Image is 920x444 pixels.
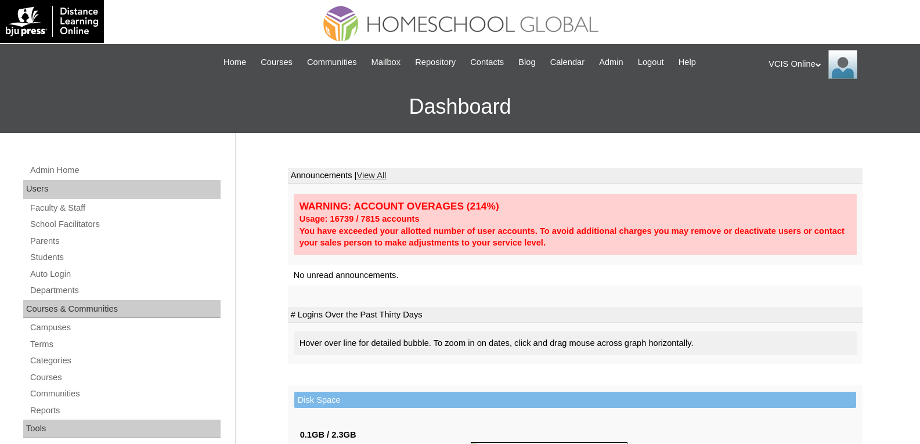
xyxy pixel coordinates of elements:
[288,168,863,184] td: Announcements |
[300,429,471,441] div: 0.1GB / 2.3GB
[464,56,510,69] a: Contacts
[29,337,221,352] a: Terms
[307,56,357,69] span: Communities
[599,56,623,69] span: Admin
[29,163,221,178] a: Admin Home
[6,6,98,37] img: logo-white.png
[550,56,585,69] span: Calendar
[409,56,461,69] a: Repository
[300,225,851,249] div: You have exceeded your allotted number of user accounts. To avoid additional charges you may remo...
[29,234,221,248] a: Parents
[294,331,857,355] div: Hover over line for detailed bubble. To zoom in on dates, click and drag mouse across graph horiz...
[366,56,407,69] a: Mailbox
[828,50,857,79] img: VCIS Online Admin
[470,56,504,69] span: Contacts
[29,201,221,215] a: Faculty & Staff
[29,353,221,368] a: Categories
[223,56,246,69] span: Home
[356,171,386,180] a: View All
[544,56,590,69] a: Calendar
[294,392,856,409] td: Disk Space
[288,265,863,286] td: No unread announcements.
[288,307,863,323] td: # Logins Over the Past Thirty Days
[300,200,851,213] div: WARNING: ACCOUNT OVERAGES (214%)
[29,217,221,232] a: School Facilitators
[593,56,629,69] a: Admin
[255,56,298,69] a: Courses
[301,56,363,69] a: Communities
[415,56,456,69] span: Repository
[29,283,221,298] a: Departments
[29,370,221,385] a: Courses
[679,56,696,69] span: Help
[518,56,535,69] span: Blog
[29,267,221,281] a: Auto Login
[29,403,221,418] a: Reports
[23,180,221,198] div: Users
[673,56,702,69] a: Help
[23,420,221,438] div: Tools
[23,300,221,319] div: Courses & Communities
[638,56,664,69] span: Logout
[218,56,252,69] a: Home
[632,56,670,69] a: Logout
[29,320,221,335] a: Campuses
[300,214,420,223] strong: Usage: 16739 / 7815 accounts
[6,81,914,133] h3: Dashboard
[769,50,908,79] div: VCIS Online
[29,250,221,265] a: Students
[261,56,293,69] span: Courses
[513,56,541,69] a: Blog
[29,387,221,401] a: Communities
[371,56,401,69] span: Mailbox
